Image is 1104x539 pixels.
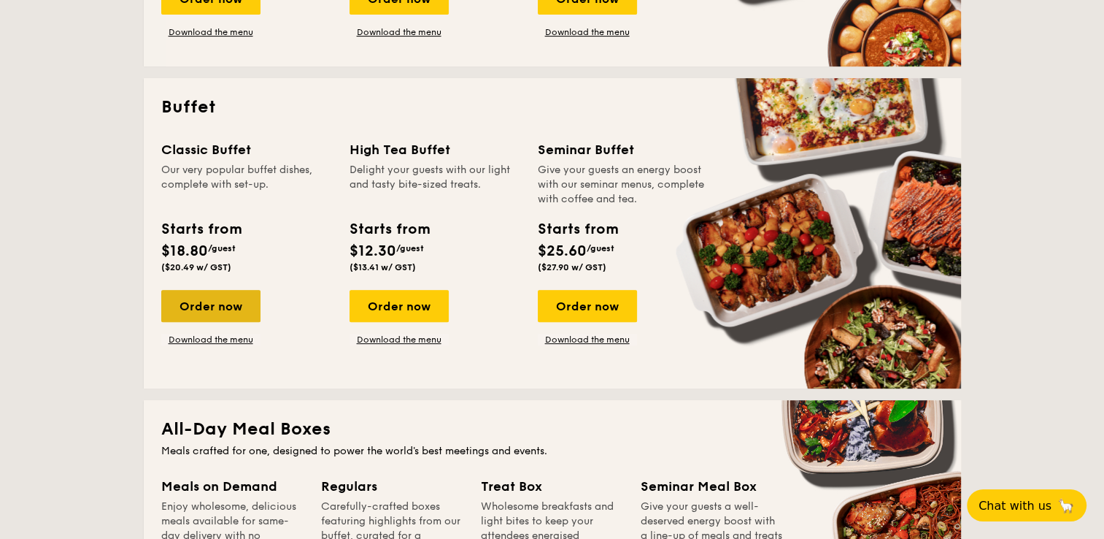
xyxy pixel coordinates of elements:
[350,334,449,345] a: Download the menu
[161,476,304,497] div: Meals on Demand
[350,218,429,240] div: Starts from
[538,218,617,240] div: Starts from
[321,476,463,497] div: Regulars
[208,243,236,253] span: /guest
[161,444,943,459] div: Meals crafted for one, designed to power the world's best meetings and events.
[161,96,943,119] h2: Buffet
[161,26,260,38] a: Download the menu
[538,163,709,207] div: Give your guests an energy boost with our seminar menus, complete with coffee and tea.
[161,418,943,441] h2: All-Day Meal Boxes
[396,243,424,253] span: /guest
[350,262,416,272] span: ($13.41 w/ GST)
[161,218,241,240] div: Starts from
[967,489,1086,521] button: Chat with us🦙
[538,334,637,345] a: Download the menu
[978,499,1051,513] span: Chat with us
[161,334,260,345] a: Download the menu
[350,139,520,160] div: High Tea Buffet
[538,139,709,160] div: Seminar Buffet
[641,476,783,497] div: Seminar Meal Box
[161,163,332,207] div: Our very popular buffet dishes, complete with set-up.
[350,290,449,322] div: Order now
[350,163,520,207] div: Delight your guests with our light and tasty bite-sized treats.
[587,243,614,253] span: /guest
[161,242,208,260] span: $18.80
[1057,497,1075,514] span: 🦙
[538,290,637,322] div: Order now
[350,26,449,38] a: Download the menu
[161,262,231,272] span: ($20.49 w/ GST)
[538,26,637,38] a: Download the menu
[538,262,606,272] span: ($27.90 w/ GST)
[350,242,396,260] span: $12.30
[161,139,332,160] div: Classic Buffet
[538,242,587,260] span: $25.60
[481,476,623,497] div: Treat Box
[161,290,260,322] div: Order now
